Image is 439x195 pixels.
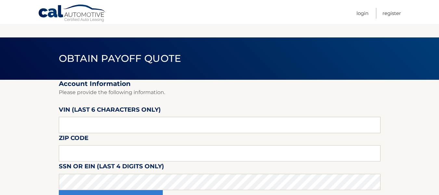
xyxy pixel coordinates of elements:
[356,8,368,19] a: Login
[59,52,181,64] span: Obtain Payoff Quote
[59,133,88,145] label: Zip Code
[382,8,401,19] a: Register
[59,88,381,97] p: Please provide the following information.
[59,161,164,174] label: SSN or EIN (last 4 digits only)
[59,80,381,88] h2: Account Information
[38,4,106,23] a: Cal Automotive
[59,105,161,117] label: VIN (last 6 characters only)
